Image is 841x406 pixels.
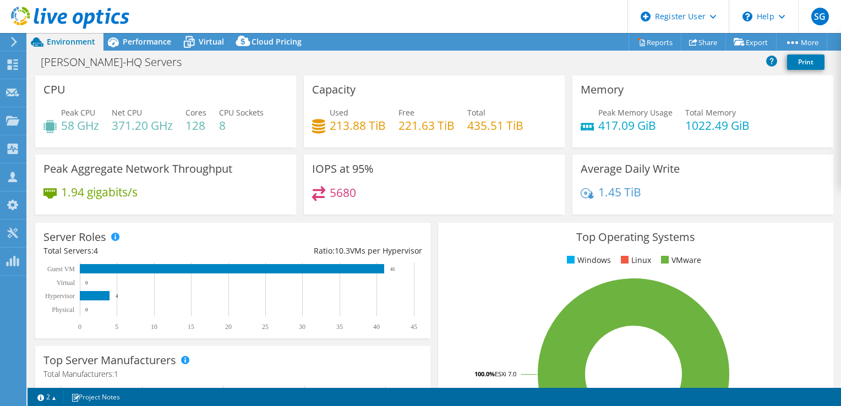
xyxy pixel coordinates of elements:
tspan: 100.0% [474,370,495,378]
h4: 8 [219,119,264,131]
div: Total Servers: [43,245,233,257]
span: Virtual [199,36,224,47]
span: Total Memory [685,107,736,118]
h4: 435.51 TiB [467,119,523,131]
h4: 213.88 TiB [330,119,386,131]
span: 4 [94,245,98,256]
h4: 1.94 gigabits/s [61,186,138,198]
text: 20 [225,323,232,331]
a: Project Notes [63,390,128,404]
text: 30 [299,323,305,331]
text: Guest VM [47,265,75,273]
h3: Memory [581,84,624,96]
span: Cloud Pricing [252,36,302,47]
h4: 417.09 GiB [598,119,673,131]
tspan: ESXi 7.0 [495,370,516,378]
span: Peak Memory Usage [598,107,673,118]
h4: 5680 [330,186,356,199]
h3: IOPS at 95% [312,163,374,175]
a: Share [681,34,726,51]
text: Physical [52,306,74,314]
li: Windows [564,254,611,266]
span: Total [467,107,485,118]
h4: Total Manufacturers: [43,368,422,380]
li: VMware [658,254,701,266]
li: Linux [618,254,651,266]
a: Reports [629,34,681,51]
a: Print [787,54,824,70]
text: Virtual [57,279,75,287]
a: 2 [30,390,64,404]
svg: \n [742,12,752,21]
span: Peak CPU [61,107,95,118]
h3: CPU [43,84,65,96]
h3: Top Operating Systems [446,231,825,243]
span: Environment [47,36,95,47]
h4: 58 GHz [61,119,99,131]
span: CPU Sockets [219,107,264,118]
h4: 128 [185,119,206,131]
h3: Capacity [312,84,356,96]
h4: 1.45 TiB [598,186,641,198]
div: Ratio: VMs per Hypervisor [233,245,422,257]
h3: Server Roles [43,231,106,243]
span: Net CPU [112,107,142,118]
text: 41 [390,266,395,272]
text: 5 [115,323,118,331]
h4: 221.63 TiB [398,119,455,131]
span: Used [330,107,348,118]
text: 4 [116,293,118,299]
text: 0 [78,323,81,331]
span: Performance [123,36,171,47]
text: 45 [411,323,417,331]
text: 0 [85,280,88,286]
a: Export [725,34,777,51]
text: 15 [188,323,194,331]
span: 10.3 [335,245,350,256]
h3: Average Daily Write [581,163,680,175]
text: 40 [373,323,380,331]
h4: 1022.49 GiB [685,119,750,131]
h4: 371.20 GHz [112,119,173,131]
span: Cores [185,107,206,118]
span: 1 [114,369,118,379]
h3: Top Server Manufacturers [43,354,176,366]
text: 35 [336,323,343,331]
text: Hypervisor [45,292,75,300]
h1: [PERSON_NAME]-HQ Servers [36,56,199,68]
a: More [776,34,827,51]
span: SG [811,8,829,25]
text: 25 [262,323,269,331]
text: 10 [151,323,157,331]
text: 0 [85,307,88,312]
h3: Peak Aggregate Network Throughput [43,163,232,175]
span: Free [398,107,414,118]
